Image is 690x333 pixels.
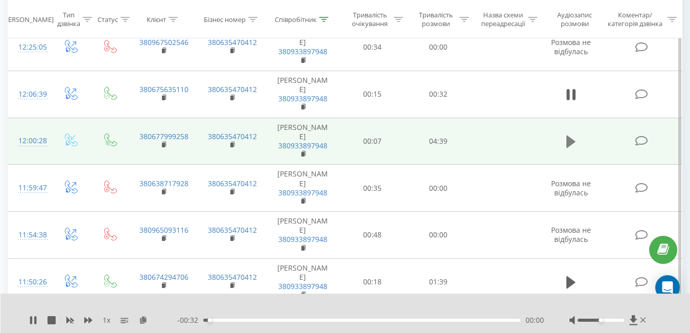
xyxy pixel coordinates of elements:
td: [PERSON_NAME] [266,212,340,259]
a: 380675635110 [139,84,188,94]
span: Розмова не відбулась [551,37,591,56]
div: Коментар/категорія дзвінка [605,11,665,28]
a: 380674294706 [139,272,188,282]
div: 12:25:05 [18,37,40,57]
a: 380635470412 [208,37,257,47]
div: 12:06:39 [18,84,40,104]
div: Статус [98,15,118,24]
a: 380638717928 [139,179,188,188]
a: 380967502546 [139,37,188,47]
td: [PERSON_NAME] [266,24,340,71]
td: 00:00 [406,24,471,71]
div: Бізнес номер [204,15,246,24]
span: Розмова не відбулась [551,179,591,197]
td: 00:00 [406,165,471,212]
div: 12:00:28 [18,131,40,151]
div: Клієнт [147,15,166,24]
td: [PERSON_NAME] [266,71,340,118]
a: 380635470412 [208,225,257,235]
a: 380635470412 [208,84,257,94]
a: 380933897948 [278,281,327,291]
td: 01:39 [406,258,471,305]
div: Співробітник [275,15,317,24]
td: 00:07 [340,118,406,165]
span: 00:00 [526,315,544,325]
td: 04:39 [406,118,471,165]
span: Розмова не відбулась [551,225,591,244]
td: 00:00 [406,212,471,259]
a: 380635470412 [208,179,257,188]
a: 380677999258 [139,131,188,141]
div: Open Intercom Messenger [655,275,680,300]
a: 380933897948 [278,94,327,103]
div: Тривалість очікування [349,11,391,28]
td: 00:34 [340,24,406,71]
div: [PERSON_NAME] [2,15,54,24]
span: - 00:32 [177,315,203,325]
a: 380933897948 [278,141,327,150]
td: 00:15 [340,71,406,118]
div: Accessibility label [208,318,212,322]
div: Аудіозапис розмови [549,11,601,28]
td: 00:32 [406,71,471,118]
span: 1 x [103,315,110,325]
div: Назва схеми переадресації [481,11,526,28]
div: 11:50:26 [18,272,40,292]
td: 00:35 [340,165,406,212]
div: Тип дзвінка [57,11,80,28]
td: [PERSON_NAME] [266,258,340,305]
a: 380933897948 [278,188,327,197]
a: 380933897948 [278,47,327,56]
div: 11:54:38 [18,225,40,245]
a: 380965093116 [139,225,188,235]
a: 380635470412 [208,272,257,282]
div: Accessibility label [599,318,603,322]
td: [PERSON_NAME] [266,118,340,165]
div: 11:59:47 [18,178,40,198]
a: 380635470412 [208,131,257,141]
td: 00:48 [340,212,406,259]
td: [PERSON_NAME] [266,165,340,212]
a: 380933897948 [278,234,327,244]
td: 00:18 [340,258,406,305]
div: Тривалість розмови [415,11,457,28]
